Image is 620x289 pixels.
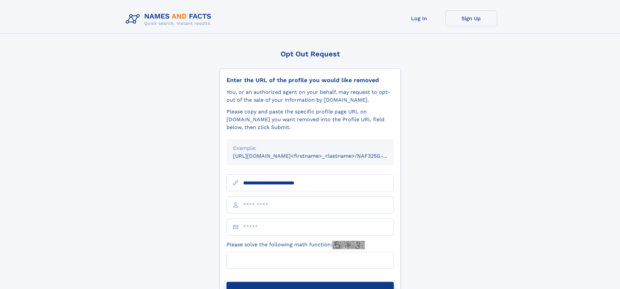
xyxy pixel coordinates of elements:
div: Please copy and paste the specific profile page URL on [DOMAIN_NAME] you want removed into the Pr... [227,108,394,131]
a: Sign Up [445,10,497,26]
div: Opt Out Request [220,50,401,58]
a: Log In [393,10,445,26]
label: Please solve the following math function: [227,241,365,249]
img: Logo Names and Facts [123,10,217,28]
div: You, or an authorized agent on your behalf, may request to opt-out of the sale of your informatio... [227,88,394,104]
small: [URL][DOMAIN_NAME]<firstname>_<lastname>/NAF325G-xxxxxxxx [233,153,406,159]
div: Enter the URL of the profile you would like removed [227,77,394,84]
div: Example: [233,144,387,152]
